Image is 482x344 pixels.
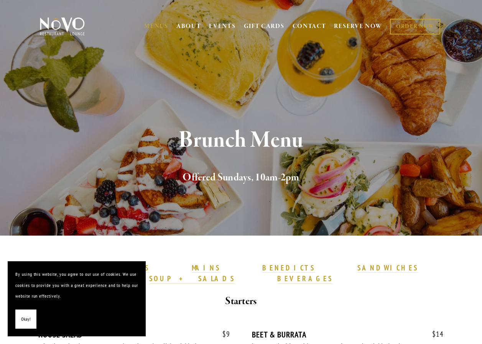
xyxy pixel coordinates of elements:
a: EVENTS [209,23,235,30]
p: By using this website, you agree to our use of cookies. We use cookies to provide you with a grea... [15,269,138,302]
h2: Offered Sundays, 10am-2pm [51,170,431,186]
a: BENEDICTS [262,263,315,273]
span: $ [222,329,226,339]
a: RESERVE NOW [334,19,382,34]
img: Novo Restaurant &amp; Lounge [38,17,86,36]
h1: Brunch Menu [51,128,431,153]
a: MAINS [192,263,220,273]
span: 14 [424,330,444,339]
span: Okay! [21,314,31,325]
div: HOUSE SALAD [38,330,230,339]
a: GIFT CARDS [244,19,285,34]
section: Cookie banner [8,261,146,336]
a: CONTACT [293,19,326,34]
strong: BEVERAGES [277,274,333,283]
a: ABOUT [176,23,201,30]
strong: Starters [225,295,257,308]
a: MENUS [144,23,168,30]
span: $ [432,329,436,339]
button: Okay! [15,310,36,329]
strong: SOUP + SALADS [149,274,235,283]
a: BEVERAGES [277,274,333,284]
a: SANDWICHES [357,263,419,273]
a: ORDER NOW [390,19,440,34]
a: SOUP + SALADS [149,274,235,284]
span: 9 [215,330,230,339]
div: BEET & BURRATA [252,330,444,339]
